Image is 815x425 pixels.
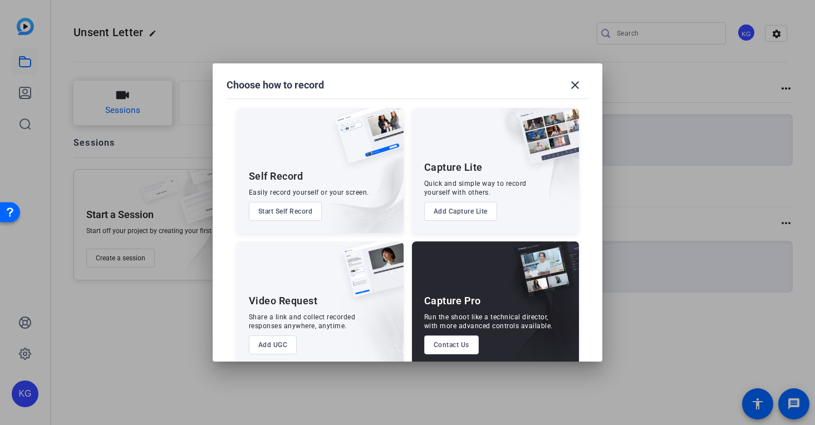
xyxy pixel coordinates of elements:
[249,202,322,221] button: Start Self Record
[479,108,579,219] img: embarkstudio-capture-lite.png
[307,132,404,233] img: embarkstudio-self-record.png
[249,313,356,330] div: Share a link and collect recorded responses anywhere, anytime.
[424,313,553,330] div: Run the shoot like a technical director, with more advanced controls available.
[249,294,318,308] div: Video Request
[510,108,579,176] img: capture-lite.png
[424,179,527,197] div: Quick and simple way to record yourself with others.
[424,335,479,354] button: Contact Us
[249,188,369,197] div: Easily record yourself or your screen.
[227,78,324,92] h1: Choose how to record
[335,241,404,309] img: ugc-content.png
[249,335,297,354] button: Add UGC
[505,241,579,309] img: capture-pro.png
[424,202,497,221] button: Add Capture Lite
[249,170,303,183] div: Self Record
[497,255,579,367] img: embarkstudio-capture-pro.png
[424,294,481,308] div: Capture Pro
[424,161,483,174] div: Capture Lite
[568,78,582,92] mat-icon: close
[339,276,404,367] img: embarkstudio-ugc-content.png
[327,108,404,175] img: self-record.png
